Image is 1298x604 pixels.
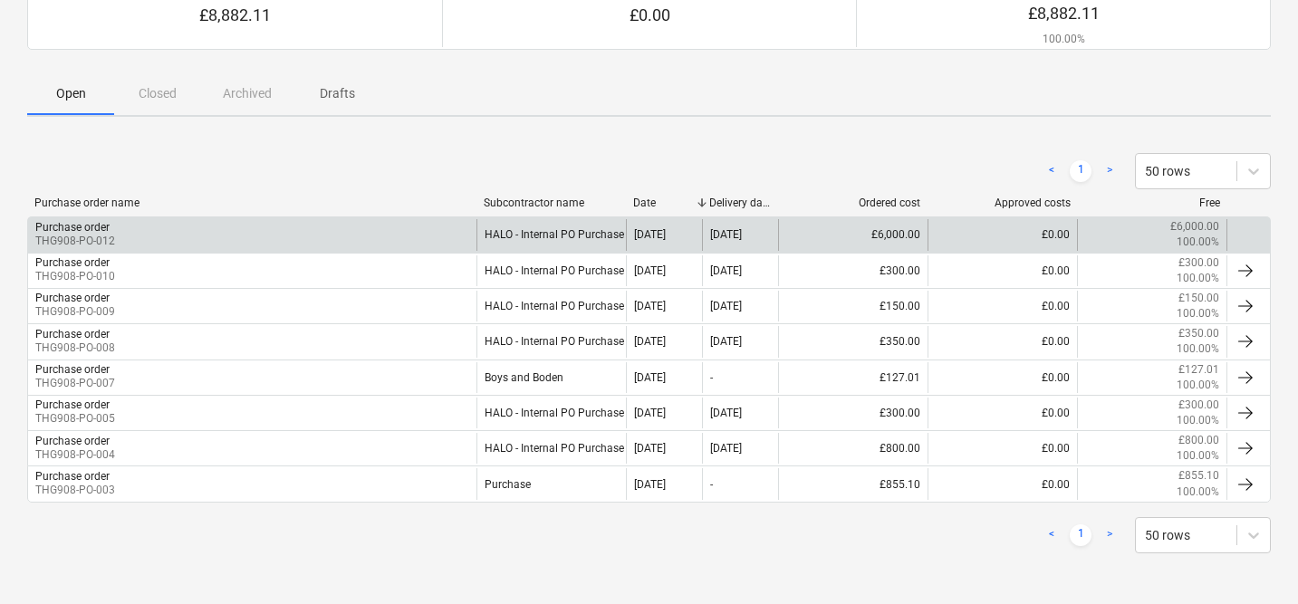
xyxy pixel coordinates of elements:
p: 100.00% [1028,32,1100,47]
div: [DATE] [710,442,742,455]
p: £127.01 [1178,362,1219,378]
div: Purchase order [35,435,110,447]
div: [DATE] [634,442,666,455]
p: 100.00% [1177,413,1219,428]
p: THG908-PO-008 [35,340,115,356]
div: Purchase order [35,221,110,234]
a: Previous page [1041,524,1062,546]
a: Page 1 is your current page [1070,160,1091,182]
div: [DATE] [634,228,666,241]
p: THG908-PO-004 [35,447,115,463]
div: Purchase order name [34,197,469,209]
p: 100.00% [1177,448,1219,464]
div: [DATE] [710,407,742,419]
p: Open [49,84,92,103]
div: £300.00 [778,398,928,428]
div: - [710,371,713,384]
div: £0.00 [928,398,1077,428]
p: £8,882.11 [1028,3,1100,24]
div: Purchase order [35,470,110,483]
div: £0.00 [928,219,1077,250]
p: £300.00 [1178,255,1219,271]
div: - [710,478,713,491]
div: Purchase order [35,363,110,376]
div: £0.00 [928,433,1077,464]
div: Ordered cost [785,197,920,209]
p: £0.00 [611,5,687,26]
div: [DATE] [710,335,742,348]
div: [DATE] [634,264,666,277]
div: HALO - Internal PO Purchase [476,219,626,250]
div: Purchase [476,468,626,499]
div: £6,000.00 [778,219,928,250]
a: Previous page [1041,160,1062,182]
p: £300.00 [1178,398,1219,413]
div: Subcontractor name [484,197,619,209]
div: Boys and Boden [476,362,626,393]
div: [DATE] [710,300,742,312]
div: £0.00 [928,468,1077,499]
div: Purchase order [35,398,110,411]
p: 100.00% [1177,484,1219,500]
div: [DATE] [710,228,742,241]
p: 100.00% [1177,341,1219,357]
p: Drafts [315,84,359,103]
div: £127.01 [778,362,928,393]
div: £0.00 [928,362,1077,393]
p: £855.10 [1178,468,1219,484]
p: THG908-PO-009 [35,304,115,320]
p: THG908-PO-010 [35,269,115,284]
p: THG908-PO-003 [35,483,115,498]
p: THG908-PO-007 [35,376,115,391]
div: £150.00 [778,291,928,321]
div: HALO - Internal PO Purchase [476,291,626,321]
div: £0.00 [928,255,1077,286]
div: HALO - Internal PO Purchase [476,255,626,286]
a: Next page [1099,524,1120,546]
div: £0.00 [928,291,1077,321]
div: Free [1085,197,1220,209]
p: 100.00% [1177,271,1219,286]
p: £350.00 [1178,326,1219,341]
div: £855.10 [778,468,928,499]
a: Page 1 is your current page [1070,524,1091,546]
a: Next page [1099,160,1120,182]
div: [DATE] [634,300,666,312]
div: [DATE] [634,371,666,384]
p: £150.00 [1178,291,1219,306]
div: [DATE] [710,264,742,277]
div: £800.00 [778,433,928,464]
div: Approved costs [935,197,1070,209]
p: THG908-PO-005 [35,411,115,427]
div: [DATE] [634,335,666,348]
div: Purchase order [35,328,110,340]
div: Purchase order [35,256,110,269]
div: [DATE] [634,478,666,491]
p: 100.00% [1177,306,1219,321]
p: £6,000.00 [1170,219,1219,235]
p: £800.00 [1178,433,1219,448]
div: Purchase order [35,292,110,304]
p: THG908-PO-012 [35,234,115,249]
div: £300.00 [778,255,928,286]
p: £8,882.11 [199,5,271,26]
div: Date [633,197,695,209]
div: £350.00 [778,326,928,357]
div: Delivery date [709,197,771,209]
div: [DATE] [634,407,666,419]
div: HALO - Internal PO Purchase [476,398,626,428]
div: HALO - Internal PO Purchase [476,326,626,357]
iframe: Chat Widget [1207,517,1298,604]
p: 100.00% [1177,378,1219,393]
div: £0.00 [928,326,1077,357]
p: 100.00% [1177,235,1219,250]
div: HALO - Internal PO Purchase [476,433,626,464]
